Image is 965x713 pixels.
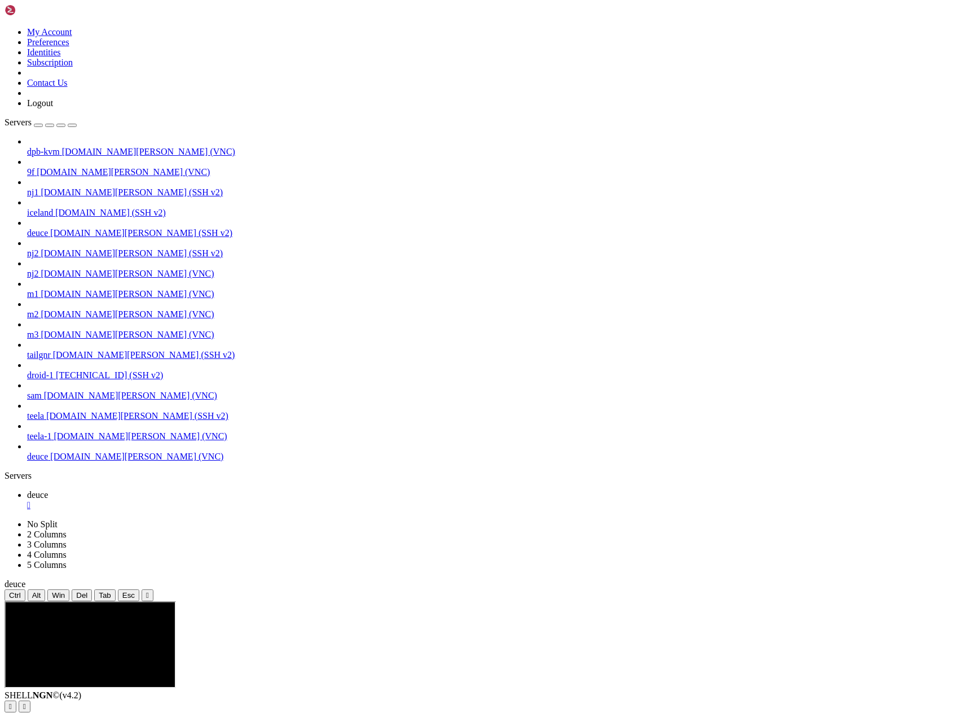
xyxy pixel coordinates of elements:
li: 9f [DOMAIN_NAME][PERSON_NAME] (VNC) [27,157,960,177]
div:  [146,591,149,600]
button: Esc [118,589,139,601]
span: [DOMAIN_NAME][PERSON_NAME] (SSH v2) [50,228,232,238]
button: Alt [28,589,46,601]
a: teela-1 [DOMAIN_NAME][PERSON_NAME] (VNC) [27,431,960,441]
span: deuce [27,490,48,500]
span: [DOMAIN_NAME][PERSON_NAME] (VNC) [44,391,217,400]
span: [DOMAIN_NAME][PERSON_NAME] (VNC) [41,289,214,299]
button: Tab [94,589,116,601]
a: sam [DOMAIN_NAME][PERSON_NAME] (VNC) [27,391,960,401]
span: m1 [27,289,38,299]
li: deuce [DOMAIN_NAME][PERSON_NAME] (SSH v2) [27,218,960,238]
div:  [9,702,12,711]
li: m1 [DOMAIN_NAME][PERSON_NAME] (VNC) [27,279,960,299]
a: droid-1 [TECHNICAL_ID] (SSH v2) [27,370,960,380]
button: Ctrl [5,589,25,601]
span: m2 [27,309,38,319]
button: Del [72,589,92,601]
a: 9f [DOMAIN_NAME][PERSON_NAME] (VNC) [27,167,960,177]
span: Del [76,591,87,600]
a: No Split [27,519,58,529]
span: [DOMAIN_NAME][PERSON_NAME] (VNC) [50,452,223,461]
button: Win [47,589,69,601]
span: 4.2.0 [60,690,82,700]
span: m3 [27,330,38,339]
b: NGN [33,690,53,700]
span: nj2 [27,248,38,258]
span: tailgnr [27,350,51,360]
span: [DOMAIN_NAME][PERSON_NAME] (VNC) [41,269,214,278]
li: deuce [DOMAIN_NAME][PERSON_NAME] (VNC) [27,441,960,462]
span: 9f [27,167,34,177]
span: nj1 [27,187,38,197]
a: 3 Columns [27,540,67,549]
li: m3 [DOMAIN_NAME][PERSON_NAME] (VNC) [27,320,960,340]
div:  [23,702,26,711]
span: [DOMAIN_NAME][PERSON_NAME] (VNC) [41,330,214,339]
span: droid-1 [27,370,54,380]
span: Servers [5,117,32,127]
span: [DOMAIN_NAME][PERSON_NAME] (SSH v2) [53,350,235,360]
button:  [19,701,30,712]
span: Ctrl [9,591,21,600]
a: 2 Columns [27,530,67,539]
span: [DOMAIN_NAME][PERSON_NAME] (SSH v2) [41,187,223,197]
span: teela-1 [27,431,52,441]
a: 4 Columns [27,550,67,559]
li: m2 [DOMAIN_NAME][PERSON_NAME] (VNC) [27,299,960,320]
span: dpb-kvm [27,147,60,156]
a: Identities [27,47,61,57]
span: [DOMAIN_NAME][PERSON_NAME] (VNC) [62,147,235,156]
span: [DOMAIN_NAME][PERSON_NAME] (SSH v2) [46,411,228,421]
a: nj2 [DOMAIN_NAME][PERSON_NAME] (SSH v2) [27,248,960,259]
a: deuce [DOMAIN_NAME][PERSON_NAME] (SSH v2) [27,228,960,238]
li: nj2 [DOMAIN_NAME][PERSON_NAME] (SSH v2) [27,238,960,259]
li: teela-1 [DOMAIN_NAME][PERSON_NAME] (VNC) [27,421,960,441]
li: droid-1 [TECHNICAL_ID] (SSH v2) [27,360,960,380]
span: Alt [32,591,41,600]
li: nj2 [DOMAIN_NAME][PERSON_NAME] (VNC) [27,259,960,279]
li: teela [DOMAIN_NAME][PERSON_NAME] (SSH v2) [27,401,960,421]
a: dpb-kvm [DOMAIN_NAME][PERSON_NAME] (VNC) [27,147,960,157]
span: [TECHNICAL_ID] (SSH v2) [56,370,163,380]
span: deuce [27,228,48,238]
a: m1 [DOMAIN_NAME][PERSON_NAME] (VNC) [27,289,960,299]
li: dpb-kvm [DOMAIN_NAME][PERSON_NAME] (VNC) [27,137,960,157]
span: iceland [27,208,53,217]
span: [DOMAIN_NAME] (SSH v2) [55,208,166,217]
a: iceland [DOMAIN_NAME] (SSH v2) [27,208,960,218]
span: Esc [122,591,135,600]
a: tailgnr [DOMAIN_NAME][PERSON_NAME] (SSH v2) [27,350,960,360]
span: [DOMAIN_NAME][PERSON_NAME] (SSH v2) [41,248,223,258]
a: nj2 [DOMAIN_NAME][PERSON_NAME] (VNC) [27,269,960,279]
a: 5 Columns [27,560,67,570]
a: Logout [27,98,53,108]
a: nj1 [DOMAIN_NAME][PERSON_NAME] (SSH v2) [27,187,960,198]
a: m2 [DOMAIN_NAME][PERSON_NAME] (VNC) [27,309,960,320]
span: [DOMAIN_NAME][PERSON_NAME] (VNC) [41,309,214,319]
div: Servers [5,471,960,481]
span: teela [27,411,44,421]
button:  [142,589,153,601]
span: [DOMAIN_NAME][PERSON_NAME] (VNC) [37,167,210,177]
span: Win [52,591,65,600]
span: [DOMAIN_NAME][PERSON_NAME] (VNC) [54,431,227,441]
button:  [5,701,16,712]
a: Preferences [27,37,69,47]
a: Contact Us [27,78,68,88]
li: nj1 [DOMAIN_NAME][PERSON_NAME] (SSH v2) [27,177,960,198]
a: deuce [DOMAIN_NAME][PERSON_NAME] (VNC) [27,452,960,462]
a: Servers [5,117,77,127]
span: Tab [99,591,111,600]
a: My Account [27,27,72,37]
li: tailgnr [DOMAIN_NAME][PERSON_NAME] (SSH v2) [27,340,960,360]
span: sam [27,391,42,400]
a:  [27,500,960,510]
a: m3 [DOMAIN_NAME][PERSON_NAME] (VNC) [27,330,960,340]
span: nj2 [27,269,38,278]
span: deuce [27,452,48,461]
span: deuce [5,579,25,589]
a: deuce [27,490,960,510]
li: sam [DOMAIN_NAME][PERSON_NAME] (VNC) [27,380,960,401]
